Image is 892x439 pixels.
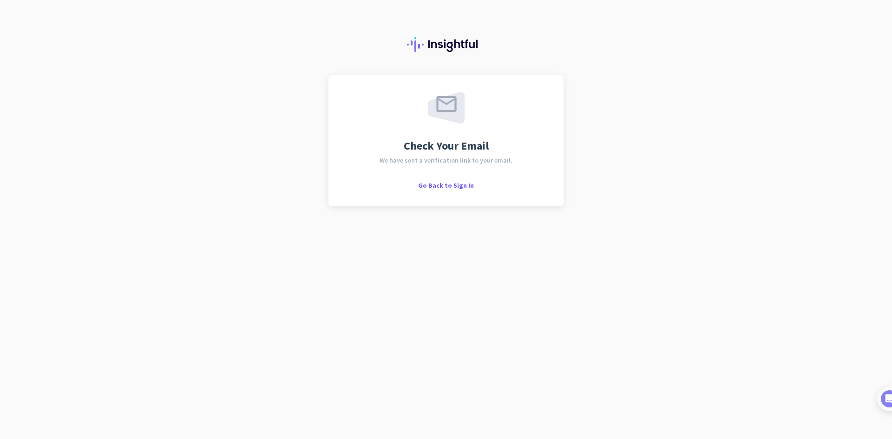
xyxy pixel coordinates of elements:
span: We have sent a verification link to your email. [380,157,512,164]
img: Insightful [407,37,485,52]
span: Check Your Email [404,140,489,151]
img: email-sent [428,92,465,124]
span: Go Back to Sign In [418,181,474,190]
